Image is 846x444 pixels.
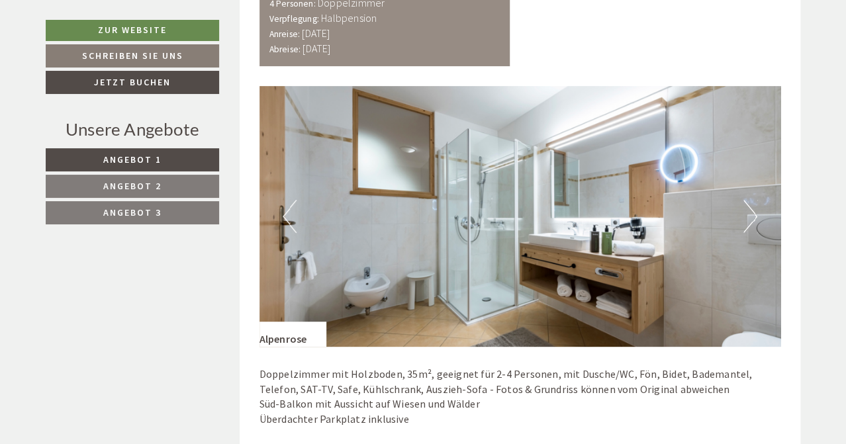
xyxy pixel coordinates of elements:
div: Guten Tag, wie können wir Ihnen helfen? [11,36,216,77]
img: image [259,86,781,347]
a: Jetzt buchen [46,71,219,94]
div: Dienstag [229,11,293,33]
a: Schreiben Sie uns [46,44,219,67]
div: [GEOGRAPHIC_DATA] [21,39,210,50]
div: Alpenrose [259,322,327,347]
div: Unsere Angebote [46,117,219,142]
b: Halbpension [321,11,377,24]
p: Doppelzimmer mit Holzboden, 35m², geeignet für 2-4 Personen, mit Dusche/WC, Fön, Bidet, Bademante... [259,367,781,427]
small: 22:03 [21,65,210,74]
b: [DATE] [303,42,330,55]
b: [DATE] [302,26,330,40]
span: Angebot 3 [103,206,162,218]
small: Anreise: [269,28,301,40]
small: Abreise: [269,44,301,55]
a: Zur Website [46,20,219,41]
span: Angebot 1 [103,154,162,165]
small: Verpflegung: [269,13,319,24]
span: Angebot 2 [103,180,162,192]
button: Senden [442,349,522,372]
button: Previous [283,200,297,233]
button: Next [743,200,757,233]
